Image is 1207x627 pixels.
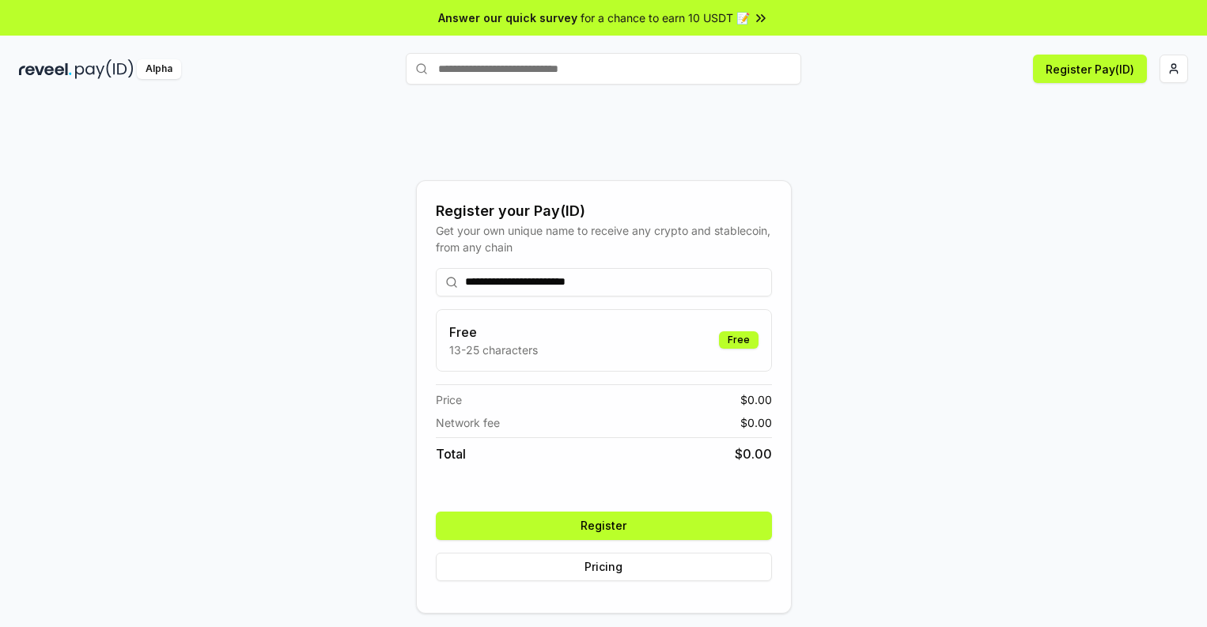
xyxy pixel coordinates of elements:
[719,331,759,349] div: Free
[740,414,772,431] span: $ 0.00
[735,444,772,463] span: $ 0.00
[449,342,538,358] p: 13-25 characters
[436,512,772,540] button: Register
[438,9,577,26] span: Answer our quick survey
[449,323,538,342] h3: Free
[75,59,134,79] img: pay_id
[436,222,772,255] div: Get your own unique name to receive any crypto and stablecoin, from any chain
[436,391,462,408] span: Price
[436,553,772,581] button: Pricing
[581,9,750,26] span: for a chance to earn 10 USDT 📝
[137,59,181,79] div: Alpha
[436,414,500,431] span: Network fee
[436,200,772,222] div: Register your Pay(ID)
[1033,55,1147,83] button: Register Pay(ID)
[740,391,772,408] span: $ 0.00
[436,444,466,463] span: Total
[19,59,72,79] img: reveel_dark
